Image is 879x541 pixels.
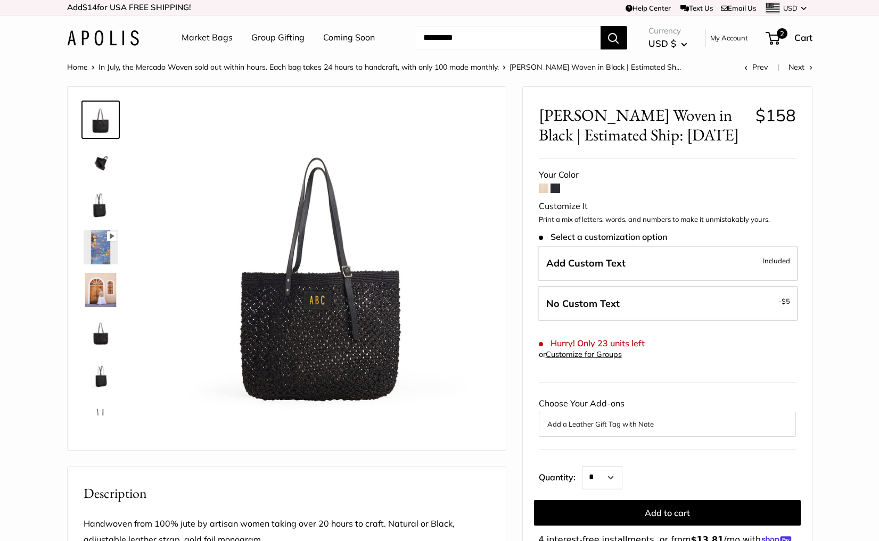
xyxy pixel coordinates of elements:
[81,398,120,437] a: Mercado Woven in Black | Estimated Ship: Oct. 19th
[782,297,790,305] span: $5
[680,4,713,12] a: Text Us
[84,315,118,349] img: Mercado Woven in Black | Estimated Ship: Oct. 19th
[84,358,118,392] img: Mercado Woven in Black | Estimated Ship: Oct. 19th
[84,273,118,307] img: Mercado Woven in Black | Estimated Ship: Oct. 19th
[510,62,681,72] span: [PERSON_NAME] Woven in Black | Estimated Sh...
[776,28,787,39] span: 2
[546,297,620,310] span: No Custom Text
[539,214,796,225] p: Print a mix of letters, words, and numbers to make it unmistakably yours.
[81,313,120,352] a: Mercado Woven in Black | Estimated Ship: Oct. 19th
[648,38,676,49] span: USD $
[539,347,622,362] div: or
[648,23,687,38] span: Currency
[539,396,796,436] div: Choose Your Add-ons
[67,60,681,74] nav: Breadcrumb
[84,401,118,435] img: Mercado Woven in Black | Estimated Ship: Oct. 19th
[81,101,120,139] a: Mercado Woven in Black | Estimated Ship: Oct. 19th
[84,188,118,222] img: Mercado Woven in Black | Estimated Ship: Oct. 19th
[539,105,747,145] span: [PERSON_NAME] Woven in Black | Estimated Ship: [DATE]
[182,30,233,46] a: Market Bags
[546,257,626,269] span: Add Custom Text
[84,145,118,179] img: Mercado Woven in Black | Estimated Ship: Oct. 19th
[81,228,120,267] a: Mercado Woven in Black | Estimated Ship: Oct. 19th
[755,105,796,126] span: $158
[538,246,798,281] label: Add Custom Text
[744,62,768,72] a: Prev
[539,463,582,489] label: Quantity:
[251,30,305,46] a: Group Gifting
[81,143,120,181] a: Mercado Woven in Black | Estimated Ship: Oct. 19th
[323,30,375,46] a: Coming Soon
[721,4,756,12] a: Email Us
[81,271,120,309] a: Mercado Woven in Black | Estimated Ship: Oct. 19th
[778,295,790,307] span: -
[794,32,812,43] span: Cart
[84,103,118,137] img: Mercado Woven in Black | Estimated Ship: Oct. 19th
[84,483,490,504] h2: Description
[648,35,687,52] button: USD $
[67,30,139,46] img: Apolis
[783,4,798,12] span: USD
[547,418,787,430] button: Add a Leather Gift Tag with Note
[84,230,118,264] img: Mercado Woven in Black | Estimated Ship: Oct. 19th
[539,232,667,242] span: Select a customization option
[539,167,796,183] div: Your Color
[83,2,97,12] span: $14
[534,500,801,526] button: Add to cart
[81,356,120,394] a: Mercado Woven in Black | Estimated Ship: Oct. 19th
[67,62,88,72] a: Home
[81,186,120,224] a: Mercado Woven in Black | Estimated Ship: Oct. 19th
[763,254,790,267] span: Included
[153,103,490,439] img: Mercado Woven in Black | Estimated Ship: Oct. 19th
[539,198,796,214] div: Customize It
[546,349,622,359] a: Customize for Groups
[626,4,671,12] a: Help Center
[788,62,812,72] a: Next
[539,338,645,348] span: Hurry! Only 23 units left
[710,31,748,44] a: My Account
[538,286,798,321] label: Leave Blank
[415,26,601,49] input: Search...
[601,26,627,49] button: Search
[98,62,499,72] a: In July, the Mercado Woven sold out within hours. Each bag takes 24 hours to handcraft, with only...
[767,29,812,46] a: 2 Cart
